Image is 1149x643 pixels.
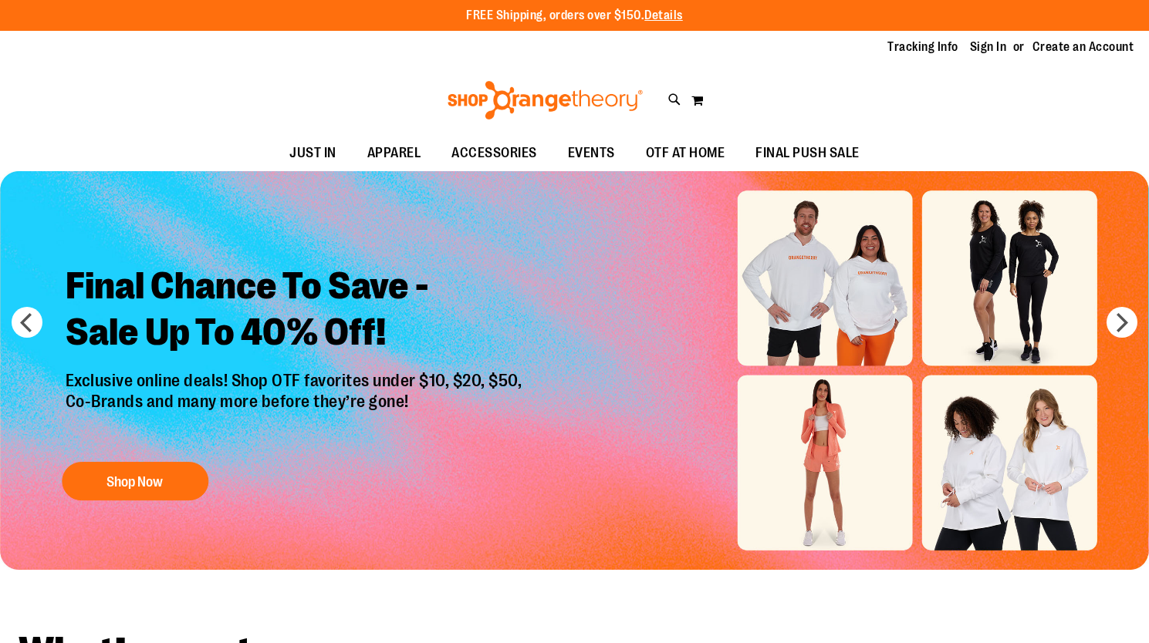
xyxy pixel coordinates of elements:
[62,462,208,500] button: Shop Now
[755,136,860,170] span: FINAL PUSH SALE
[887,39,958,56] a: Tracking Info
[1107,307,1137,338] button: next
[1032,39,1134,56] a: Create an Account
[644,8,683,22] a: Details
[445,81,645,120] img: Shop Orangetheory
[289,136,336,170] span: JUST IN
[568,136,615,170] span: EVENTS
[367,136,421,170] span: APPAREL
[451,136,537,170] span: ACCESSORIES
[466,7,683,25] p: FREE Shipping, orders over $150.
[54,251,538,508] a: Final Chance To Save -Sale Up To 40% Off! Exclusive online deals! Shop OTF favorites under $10, $...
[54,251,538,371] h2: Final Chance To Save - Sale Up To 40% Off!
[12,307,42,338] button: prev
[54,371,538,446] p: Exclusive online deals! Shop OTF favorites under $10, $20, $50, Co-Brands and many more before th...
[970,39,1007,56] a: Sign In
[646,136,725,170] span: OTF AT HOME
